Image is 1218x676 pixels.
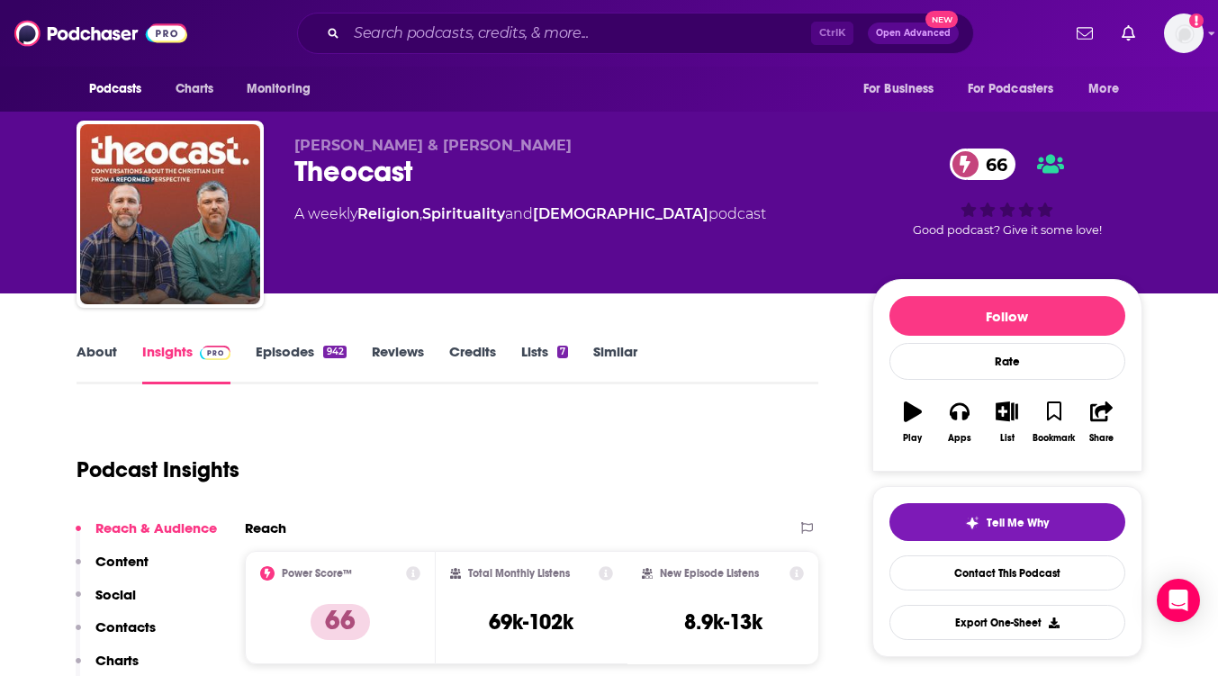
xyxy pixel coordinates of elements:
[593,343,637,384] a: Similar
[1078,390,1124,455] button: Share
[1033,433,1075,444] div: Bookmark
[164,72,225,106] a: Charts
[968,149,1016,180] span: 66
[76,553,149,586] button: Content
[903,433,922,444] div: Play
[1000,433,1015,444] div: List
[950,149,1016,180] a: 66
[245,519,286,536] h2: Reach
[1164,14,1204,53] span: Logged in as Andrea1206
[95,519,217,536] p: Reach & Audience
[142,343,231,384] a: InsightsPodchaser Pro
[1089,433,1114,444] div: Share
[872,137,1142,248] div: 66Good podcast? Give it some love!
[234,72,334,106] button: open menu
[95,652,139,669] p: Charts
[948,433,971,444] div: Apps
[247,77,311,102] span: Monitoring
[294,137,572,154] span: [PERSON_NAME] & [PERSON_NAME]
[176,77,214,102] span: Charts
[889,555,1125,590] a: Contact This Podcast
[968,77,1054,102] span: For Podcasters
[76,586,136,619] button: Social
[987,516,1049,530] span: Tell Me Why
[89,77,142,102] span: Podcasts
[533,205,708,222] a: [DEMOGRAPHIC_DATA]
[77,72,166,106] button: open menu
[77,456,239,483] h1: Podcast Insights
[889,390,936,455] button: Play
[77,343,117,384] a: About
[1088,77,1119,102] span: More
[889,343,1125,380] div: Rate
[76,618,156,652] button: Contacts
[372,343,424,384] a: Reviews
[95,586,136,603] p: Social
[357,205,420,222] a: Religion
[521,343,568,384] a: Lists7
[1031,390,1078,455] button: Bookmark
[660,567,759,580] h2: New Episode Listens
[925,11,958,28] span: New
[76,519,217,553] button: Reach & Audience
[95,618,156,635] p: Contacts
[297,13,974,54] div: Search podcasts, credits, & more...
[468,567,570,580] h2: Total Monthly Listens
[282,567,352,580] h2: Power Score™
[863,77,934,102] span: For Business
[913,223,1102,237] span: Good podcast? Give it some love!
[684,608,762,635] h3: 8.9k-13k
[851,72,957,106] button: open menu
[256,343,346,384] a: Episodes942
[420,205,422,222] span: ,
[294,203,766,225] div: A weekly podcast
[14,16,187,50] img: Podchaser - Follow, Share and Rate Podcasts
[811,22,853,45] span: Ctrl K
[449,343,496,384] a: Credits
[965,516,979,530] img: tell me why sparkle
[1189,14,1204,28] svg: Add a profile image
[323,346,346,358] div: 942
[936,390,983,455] button: Apps
[1157,579,1200,622] div: Open Intercom Messenger
[983,390,1030,455] button: List
[489,608,573,635] h3: 69k-102k
[1076,72,1141,106] button: open menu
[347,19,811,48] input: Search podcasts, credits, & more...
[95,553,149,570] p: Content
[505,205,533,222] span: and
[1164,14,1204,53] button: Show profile menu
[1069,18,1100,49] a: Show notifications dropdown
[956,72,1080,106] button: open menu
[889,605,1125,640] button: Export One-Sheet
[876,29,951,38] span: Open Advanced
[889,503,1125,541] button: tell me why sparkleTell Me Why
[889,296,1125,336] button: Follow
[1114,18,1142,49] a: Show notifications dropdown
[868,23,959,44] button: Open AdvancedNew
[557,346,568,358] div: 7
[200,346,231,360] img: Podchaser Pro
[1164,14,1204,53] img: User Profile
[80,124,260,304] img: Theocast
[311,604,370,640] p: 66
[422,205,505,222] a: Spirituality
